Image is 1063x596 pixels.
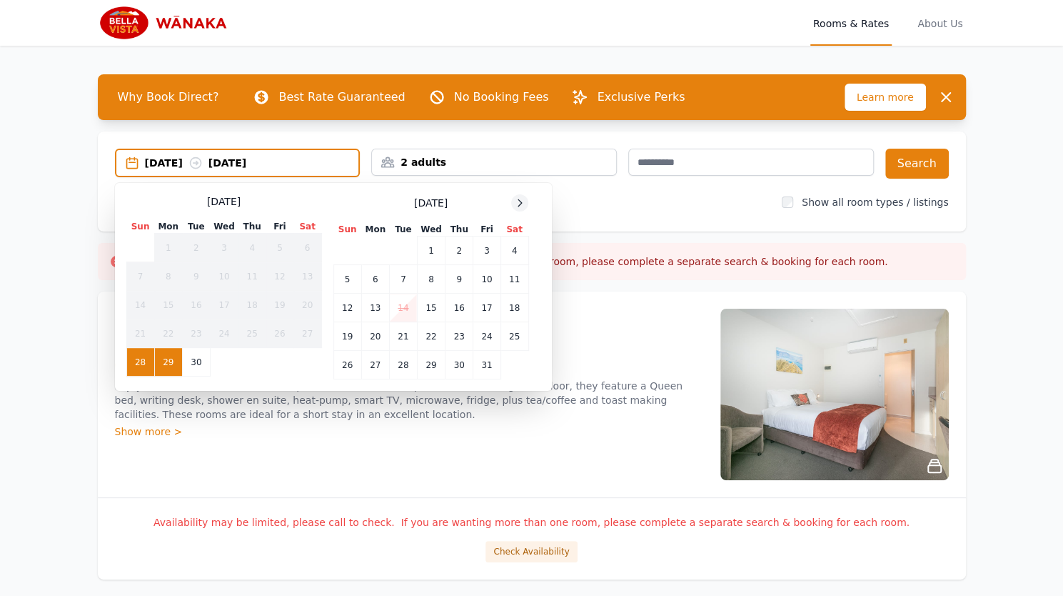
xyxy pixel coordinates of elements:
[389,265,417,294] td: 7
[473,322,500,351] td: 24
[417,237,445,265] td: 1
[115,379,703,422] p: Enjoy mountain views from our Compact Studios. Located upstairs and on the ground floor, they fea...
[266,234,293,262] td: 5
[445,223,473,237] th: Thu
[126,348,154,377] td: 28
[454,89,549,106] p: No Booking Fees
[182,262,210,291] td: 9
[485,541,577,562] button: Check Availability
[207,194,241,209] span: [DATE]
[389,351,417,379] td: 28
[293,262,321,291] td: 13
[500,237,528,265] td: 4
[445,351,473,379] td: 30
[417,351,445,379] td: 29
[266,220,293,234] th: Fri
[238,291,266,319] td: 18
[106,83,231,111] span: Why Book Direct?
[126,291,154,319] td: 14
[293,291,321,319] td: 20
[210,234,238,262] td: 3
[445,265,473,294] td: 9
[154,348,182,377] td: 29
[500,294,528,322] td: 18
[473,351,500,379] td: 31
[210,220,238,234] th: Wed
[372,155,616,169] div: 2 adults
[500,322,528,351] td: 25
[266,291,293,319] td: 19
[293,319,321,348] td: 27
[445,237,473,265] td: 2
[845,84,926,111] span: Learn more
[473,294,500,322] td: 17
[210,291,238,319] td: 17
[293,234,321,262] td: 6
[154,262,182,291] td: 8
[98,6,236,40] img: Bella Vista Wanaka
[154,291,182,319] td: 15
[361,223,389,237] th: Mon
[238,220,266,234] th: Thu
[266,319,293,348] td: 26
[389,223,417,237] th: Tue
[417,265,445,294] td: 8
[182,234,210,262] td: 2
[361,322,389,351] td: 20
[361,294,389,322] td: 13
[115,515,949,530] p: Availability may be limited, please call to check. If you are wanting more than one room, please ...
[154,319,182,348] td: 22
[126,220,154,234] th: Sun
[333,322,361,351] td: 19
[238,319,266,348] td: 25
[126,319,154,348] td: 21
[389,322,417,351] td: 21
[333,294,361,322] td: 12
[389,294,417,322] td: 14
[145,156,359,170] div: [DATE] [DATE]
[333,265,361,294] td: 5
[154,234,182,262] td: 1
[126,262,154,291] td: 7
[182,319,210,348] td: 23
[445,294,473,322] td: 16
[500,265,528,294] td: 11
[182,291,210,319] td: 16
[802,197,948,208] label: Show all room types / listings
[473,237,500,265] td: 3
[182,348,210,377] td: 30
[115,424,703,439] div: Show more >
[238,262,266,291] td: 11
[417,322,445,351] td: 22
[182,220,210,234] th: Tue
[238,234,266,262] td: 4
[278,89,405,106] p: Best Rate Guaranteed
[473,265,500,294] td: 10
[597,89,685,106] p: Exclusive Perks
[210,262,238,291] td: 10
[417,294,445,322] td: 15
[361,265,389,294] td: 6
[154,220,182,234] th: Mon
[414,196,448,210] span: [DATE]
[500,223,528,237] th: Sat
[333,223,361,237] th: Sun
[445,322,473,351] td: 23
[473,223,500,237] th: Fri
[293,220,321,234] th: Sat
[333,351,361,379] td: 26
[885,149,949,179] button: Search
[417,223,445,237] th: Wed
[266,262,293,291] td: 12
[361,351,389,379] td: 27
[210,319,238,348] td: 24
